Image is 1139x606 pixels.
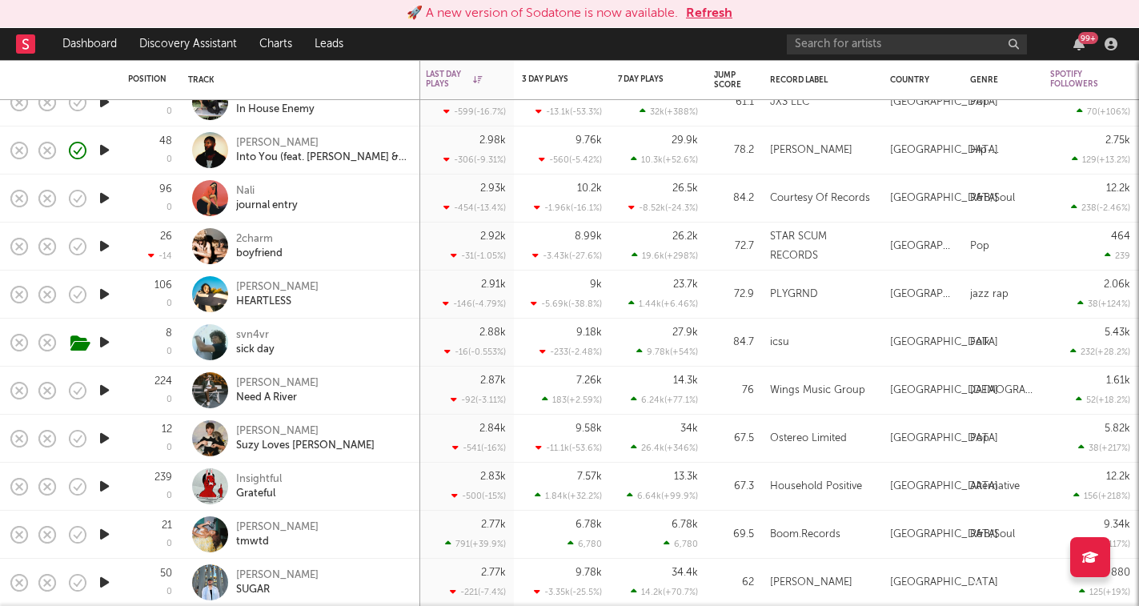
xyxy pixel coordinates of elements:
div: 78.2 [714,141,754,160]
div: 2.87k [480,375,506,386]
div: 1.61k [1106,375,1130,386]
div: boyfriend [236,247,283,261]
div: Record Label [770,75,866,85]
div: 26.2k [672,231,698,242]
div: 12 [162,424,172,435]
div: 29.9k [672,135,698,146]
div: 72.9 [714,285,754,304]
div: 8.99k [575,231,602,242]
div: 27.9k [672,327,698,338]
div: [GEOGRAPHIC_DATA] [890,93,998,112]
div: 1.84k ( +32.2 % ) [535,491,602,501]
div: 6.24k ( +77.1 % ) [631,395,698,405]
a: Charts [248,28,303,60]
div: 7.26k [576,375,602,386]
div: Folk [970,333,990,352]
div: 0 [166,443,172,452]
div: Nali [236,184,298,199]
div: 67.5 [714,429,754,448]
div: 32k ( +388 % ) [640,106,698,117]
div: 26 [160,231,172,242]
div: Alternative [970,477,1020,496]
div: 6,780 [664,539,698,549]
div: 9.18k [576,327,602,338]
a: Dashboard [51,28,128,60]
div: 12.2k [1106,472,1130,482]
div: 238 ( -2.46 % ) [1071,203,1130,213]
div: 21 [162,520,172,531]
div: 0 [166,299,172,308]
div: [GEOGRAPHIC_DATA] [890,381,998,400]
div: journal entry [236,199,298,213]
a: Discovery Assistant [128,28,248,60]
div: 0 [166,588,172,596]
div: 38 ( +217 % ) [1078,443,1130,453]
div: 156 ( +218 % ) [1073,491,1130,501]
div: 2.75k [1105,135,1130,146]
div: -221 ( -7.4 % ) [450,587,506,597]
div: 23.7k [673,279,698,290]
div: 106 [154,280,172,291]
div: JX3 LLC [770,93,809,112]
div: Country [890,75,946,85]
div: Boom.Records [770,525,840,544]
div: -146 ( -4.79 % ) [443,299,506,309]
div: 9.76k [576,135,602,146]
a: [PERSON_NAME]Suzy Loves [PERSON_NAME] [236,424,375,453]
div: Spotify Followers [1050,70,1106,89]
div: -16 ( -0.553 % ) [444,347,506,357]
a: [PERSON_NAME]Into You (feat. [PERSON_NAME] & [PERSON_NAME]) [236,136,408,165]
div: Jump Score [714,70,741,90]
div: 48 [159,136,172,146]
div: [PERSON_NAME] [236,136,408,150]
div: 0 [166,155,172,164]
div: tmwtd [236,535,319,549]
div: 3 Day Plays [522,74,578,84]
div: [DEMOGRAPHIC_DATA] [970,381,1034,400]
div: Need A River [236,391,319,405]
div: 6,780 [567,539,602,549]
div: 50 [160,568,172,579]
div: svn4vr [236,328,275,343]
div: Last Day Plays [426,70,482,89]
div: -3.35k ( -25.5 % ) [534,587,602,597]
a: 2charmboyfriend [236,232,283,261]
a: [PERSON_NAME]SUGAR [236,568,319,597]
div: 2charm [236,232,283,247]
div: [GEOGRAPHIC_DATA] [890,525,998,544]
div: [GEOGRAPHIC_DATA] [890,429,998,448]
div: 183 ( +2.59 % ) [542,395,602,405]
div: [GEOGRAPHIC_DATA] [890,573,998,592]
div: 72.7 [714,237,754,256]
div: Track [188,75,404,85]
div: 224 [154,376,172,387]
div: 26.5k [672,183,698,194]
div: -1.96k ( -16.1 % ) [534,203,602,213]
div: 880 [1111,568,1130,578]
div: STAR SCUM RECORDS [770,227,874,266]
div: 🚀 A new version of Sodatone is now available. [407,4,678,23]
div: 7 Day Plays [618,74,674,84]
div: [GEOGRAPHIC_DATA] [890,285,954,304]
div: -306 ( -9.31 % ) [443,155,506,165]
div: Ostereo Limited [770,429,847,448]
div: [GEOGRAPHIC_DATA] [890,237,954,256]
div: -599 ( -16.7 % ) [443,106,506,117]
div: -454 ( -13.4 % ) [443,203,506,213]
div: Pop [970,93,989,112]
div: -500 ( -15 % ) [451,491,506,501]
div: 76 [714,381,754,400]
div: 239 [154,472,172,483]
div: 19.6k ( +298 % ) [632,251,698,261]
a: svn4vrsick day [236,328,275,357]
div: 2.91k [481,279,506,290]
div: 52 ( +18.2 % ) [1076,395,1130,405]
div: In House Enemy [236,102,319,117]
div: 67.3 [714,477,754,496]
div: 10.3k ( +52.6 % ) [631,155,698,165]
div: 14.2k ( +70.7 % ) [631,587,698,597]
div: 84.2 [714,189,754,208]
div: Wings Music Group [770,381,865,400]
div: Pop [970,429,989,448]
div: Household Positive [770,477,862,496]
